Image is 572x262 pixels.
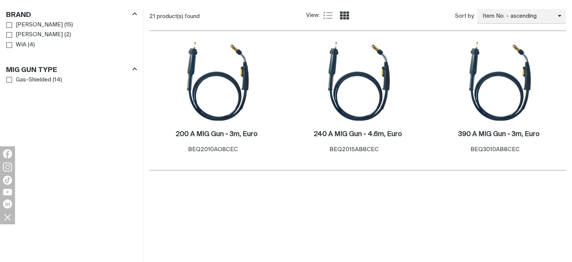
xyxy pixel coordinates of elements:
[1,211,14,224] img: hide socials
[157,14,200,19] span: product(s) found
[176,131,258,138] h2: 200 A MIG Gun - 3m, Euro
[458,131,539,138] h2: 390 A MIG Gun - 3m, Euro
[188,147,238,152] span: BEQ2010AO8CEC
[329,147,379,152] span: BEQ2015AB8CEC
[6,66,57,75] h3: MIG Gun Type
[6,7,137,85] aside: Filters
[3,199,12,208] img: LinkedIn
[149,7,566,26] section: Product list controls
[6,64,137,75] div: MIG Gun Type
[6,11,31,20] h3: Brand
[6,75,137,85] ul: MIG Gun Type
[314,131,402,138] h2: 240 A MIG Gun - 4.6m, Euro
[28,41,35,49] span: ( 4 )
[3,176,12,185] img: TikTok
[176,130,258,139] a: 200 A MIG Gun - 3m, Euro
[477,12,558,21] span: Item No. - ascending
[458,130,539,139] a: 390 A MIG Gun - 3m, Euro
[470,147,520,152] span: BEQ3010AB8CEC
[64,21,73,29] span: ( 15 )
[16,41,26,49] span: WIA
[3,149,12,158] img: Facebook
[317,41,398,121] img: 240 A MIG Gun - 4.6m, Euro
[3,189,12,195] img: YouTube
[458,41,539,121] img: 390 A MIG Gun - 3m, Euro
[6,75,51,85] a: Gas-Shielded
[16,76,51,84] span: Gas-Shielded
[176,41,257,121] img: 200 A MIG Gun - 3m, Euro
[455,12,475,21] span: Sort by:
[323,11,332,20] a: List view
[16,31,63,39] span: [PERSON_NAME]
[6,9,137,20] div: Brand
[3,162,12,172] img: Instagram
[306,11,320,20] span: View:
[314,130,402,139] a: 240 A MIG Gun - 4.6m, Euro
[6,20,137,50] ul: Brand
[6,20,63,30] a: [PERSON_NAME]
[149,13,306,20] div: 21
[6,30,63,40] a: [PERSON_NAME]
[64,31,71,39] span: ( 2 )
[6,40,26,50] a: WIA
[16,21,63,29] span: [PERSON_NAME]
[53,76,62,84] span: ( 14 )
